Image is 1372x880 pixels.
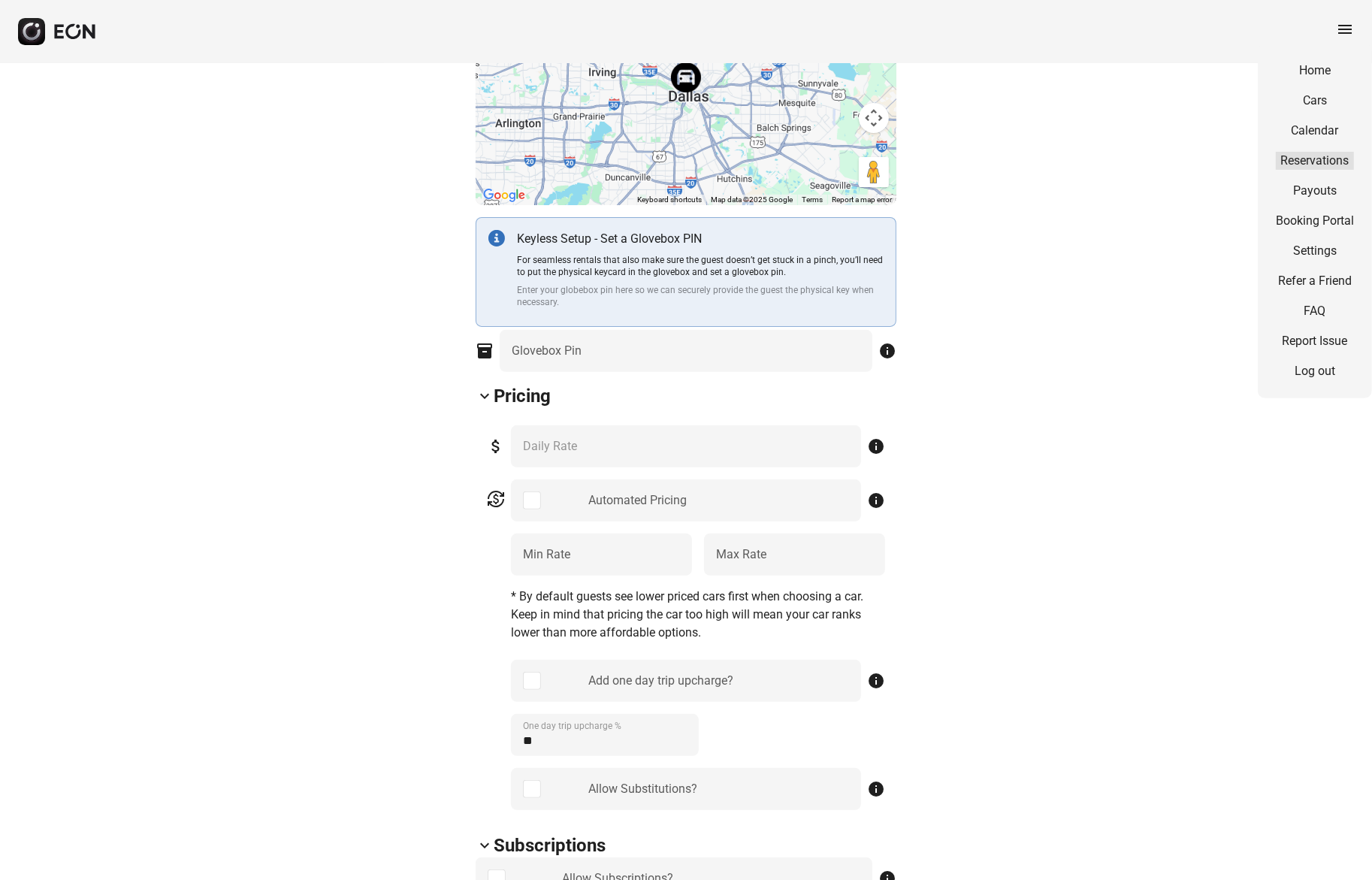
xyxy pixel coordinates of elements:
p: * By default guests see lower priced cars first when choosing a car. Keep in mind that pricing th... [511,588,885,642]
img: Google [479,186,529,205]
a: FAQ [1276,302,1354,320]
span: currency_exchange [487,490,505,508]
a: Settings [1276,242,1354,260]
span: keyboard_arrow_down [476,836,494,854]
a: Report a map error [832,195,892,204]
button: Drag Pegman onto the map to open Street View [859,157,889,187]
h2: Subscriptions [494,833,606,857]
img: info [488,230,505,246]
span: attach_money [487,437,505,455]
p: Enter your globebox pin here so we can securely provide the guest the physical key when necessary. [517,284,884,308]
a: Terms (opens in new tab) [802,195,823,204]
a: Open this area in Google Maps (opens a new window) [479,186,529,205]
button: Map camera controls [859,103,889,133]
span: info [867,672,885,690]
span: keyboard_arrow_down [476,387,494,405]
p: Keyless Setup - Set a Glovebox PIN [517,230,884,248]
p: For seamless rentals that also make sure the guest doesn’t get stuck in a pinch, you’ll need to p... [517,254,884,278]
a: Report Issue [1276,332,1354,350]
label: Max Rate [716,546,766,564]
span: info [878,342,896,360]
span: menu [1336,20,1354,38]
div: Automated Pricing [588,491,687,510]
button: Keyboard shortcuts [637,195,702,205]
a: Booking Portal [1276,212,1354,230]
label: Glovebox Pin [512,342,582,360]
a: Log out [1276,362,1354,380]
label: Min Rate [523,546,570,564]
a: Reservations [1276,152,1354,170]
a: Payouts [1276,182,1354,200]
a: Home [1276,62,1354,80]
div: Allow Substitutions? [588,780,697,798]
span: info [867,780,885,798]
a: Cars [1276,92,1354,110]
span: info [867,491,885,510]
a: Refer a Friend [1276,272,1354,290]
span: inventory_2 [476,342,494,360]
div: Add one day trip upcharge? [588,672,733,690]
span: Map data ©2025 Google [711,195,793,204]
h2: Pricing [494,384,551,408]
a: Calendar [1276,122,1354,140]
label: One day trip upcharge % [523,720,621,732]
span: info [867,437,885,455]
